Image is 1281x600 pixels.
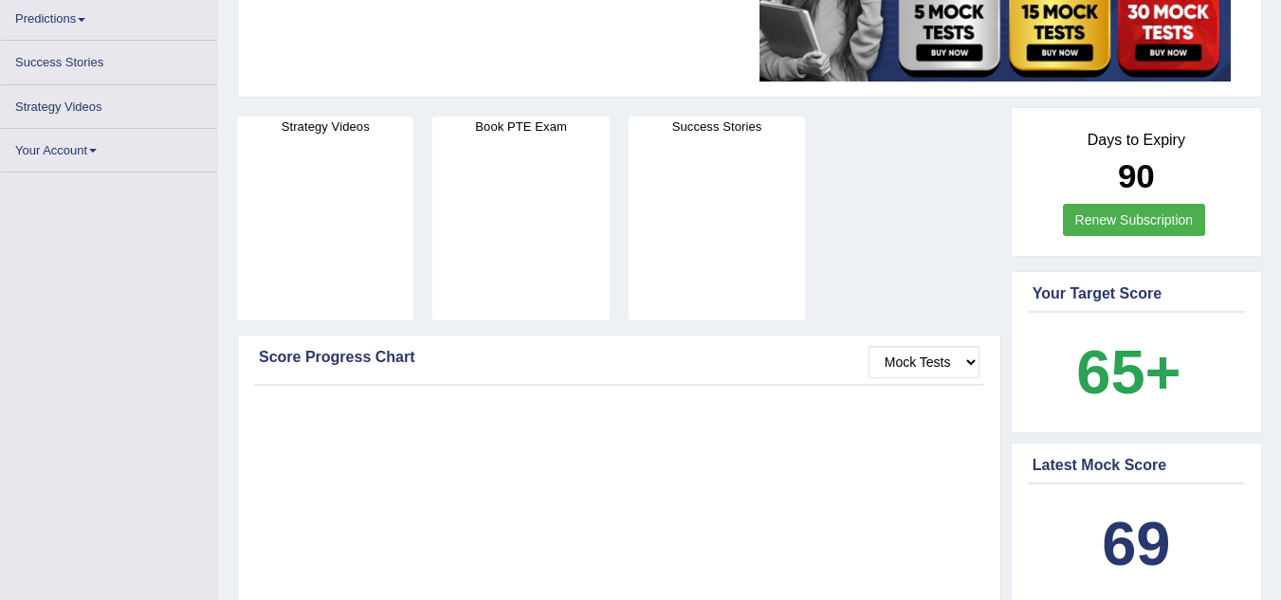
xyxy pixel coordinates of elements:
div: Score Progress Chart [259,346,979,369]
h4: Strategy Videos [237,117,413,136]
a: Strategy Videos [1,85,217,122]
b: 69 [1102,509,1170,578]
a: Your Account [1,129,217,166]
a: Renew Subscription [1063,204,1206,236]
b: 65+ [1076,337,1180,407]
h4: Days to Expiry [1033,132,1240,149]
a: Success Stories [1,41,217,78]
b: 90 [1118,157,1155,194]
h4: Success Stories [629,117,805,136]
h4: Book PTE Exam [432,117,609,136]
div: Latest Mock Score [1033,454,1240,477]
div: Your Target Score [1033,282,1240,305]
